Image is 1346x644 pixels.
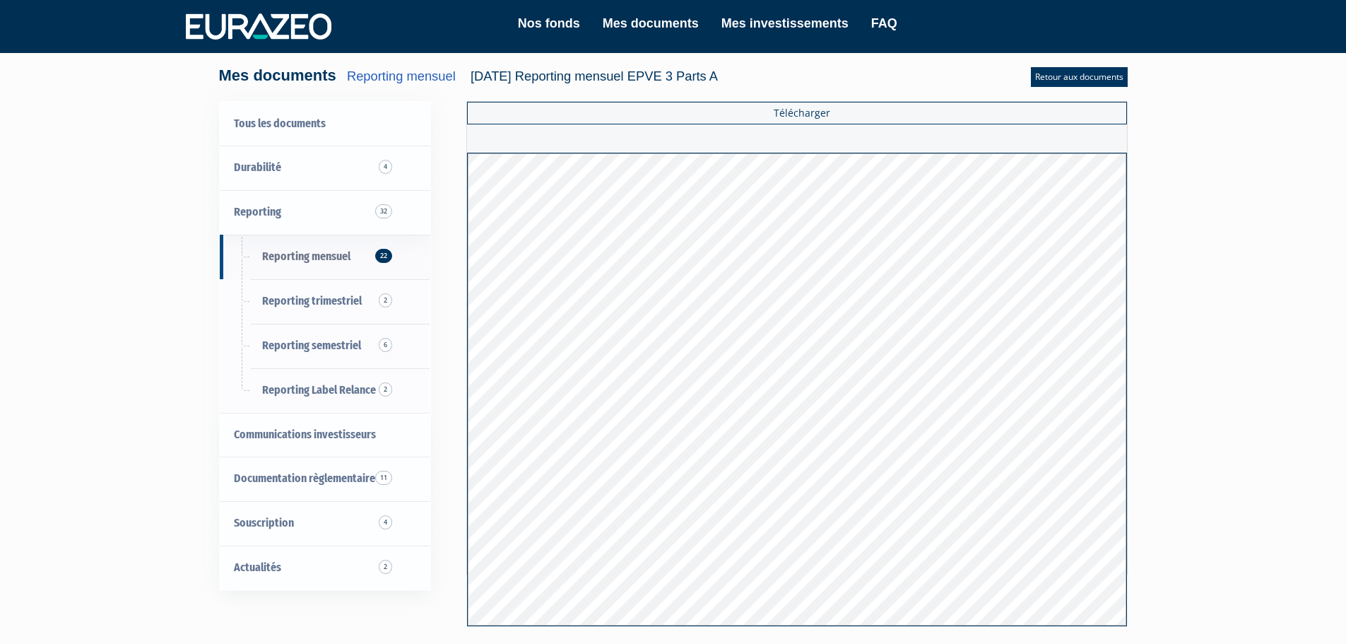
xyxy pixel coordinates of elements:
[262,339,361,352] span: Reporting semestriel
[220,324,430,368] a: Reporting semestriel6
[234,428,376,441] span: Communications investisseurs
[220,102,430,146] a: Tous les documents
[220,457,430,501] a: Documentation règlementaire 11
[219,67,717,84] h4: Mes documents
[721,13,849,33] a: Mes investissements
[262,383,376,397] span: Reporting Label Relance
[220,413,430,457] a: Communications investisseurs
[234,516,294,529] span: Souscription
[234,472,375,485] span: Documentation règlementaire
[380,160,394,174] span: 4
[379,515,392,529] span: 4
[469,69,716,83] span: [DATE] Reporting mensuel EPVE 3 Parts A
[220,235,430,279] a: Reporting mensuel22
[1031,67,1128,87] a: Retour aux documents
[234,160,281,174] span: Durabilité
[603,13,699,33] a: Mes documents
[518,13,580,33] a: Nos fonds
[379,293,392,308] span: 2
[467,102,1127,124] a: Télécharger
[220,501,430,546] a: Souscription4
[380,560,394,574] span: 2
[379,382,392,397] span: 2
[220,546,430,590] a: Actualités 2
[262,250,350,263] span: Reporting mensuel
[234,205,281,218] span: Reporting
[220,368,430,413] a: Reporting Label Relance2
[871,13,897,33] a: FAQ
[377,471,394,485] span: 11
[234,561,281,574] span: Actualités
[220,190,430,235] a: Reporting 32
[379,338,392,352] span: 6
[220,146,430,190] a: Durabilité 4
[186,13,331,39] img: 1732889491-logotype_eurazeo_blanc_rvb.png
[375,249,392,263] span: 22
[220,279,430,324] a: Reporting trimestriel2
[262,294,362,308] span: Reporting trimestriel
[346,69,455,83] a: Reporting mensuel
[377,204,394,218] span: 32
